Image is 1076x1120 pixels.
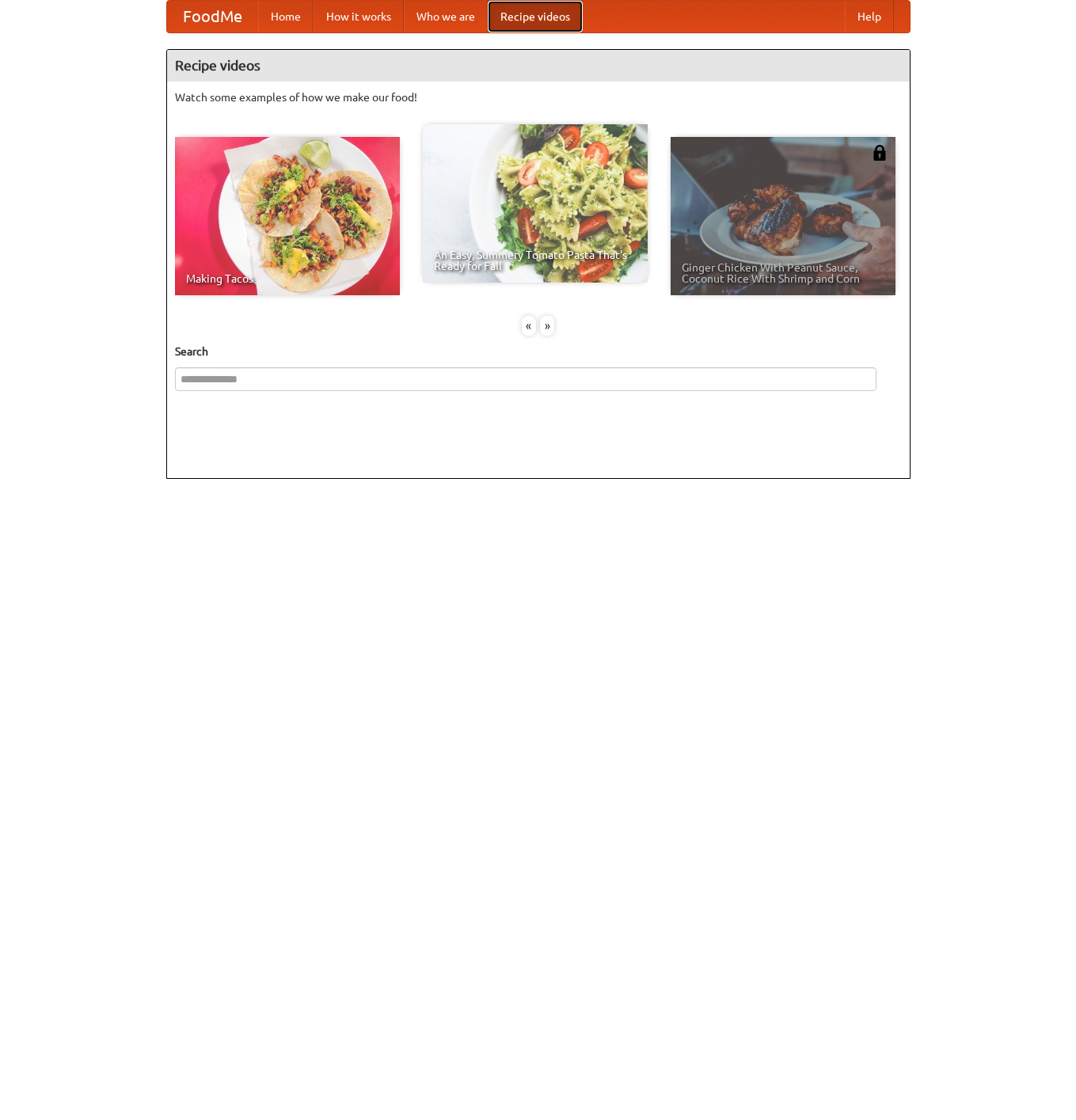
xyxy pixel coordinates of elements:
h5: Search [175,344,902,359]
a: Home [258,1,314,32]
a: Making Tacos [175,137,400,295]
a: Recipe videos [488,1,583,32]
a: FoodMe [167,1,258,32]
h4: Recipe videos [167,50,910,82]
a: Help [845,1,894,32]
a: An Easy, Summery Tomato Pasta That's Ready for Fall [423,124,648,283]
div: « [522,316,536,336]
a: Who we are [404,1,488,32]
span: Making Tacos [186,273,389,284]
span: An Easy, Summery Tomato Pasta That's Ready for Fall [434,249,637,271]
a: How it works [314,1,404,32]
img: 483408.png [872,145,888,161]
div: » [540,316,554,336]
p: Watch some examples of how we make our food! [175,89,902,105]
